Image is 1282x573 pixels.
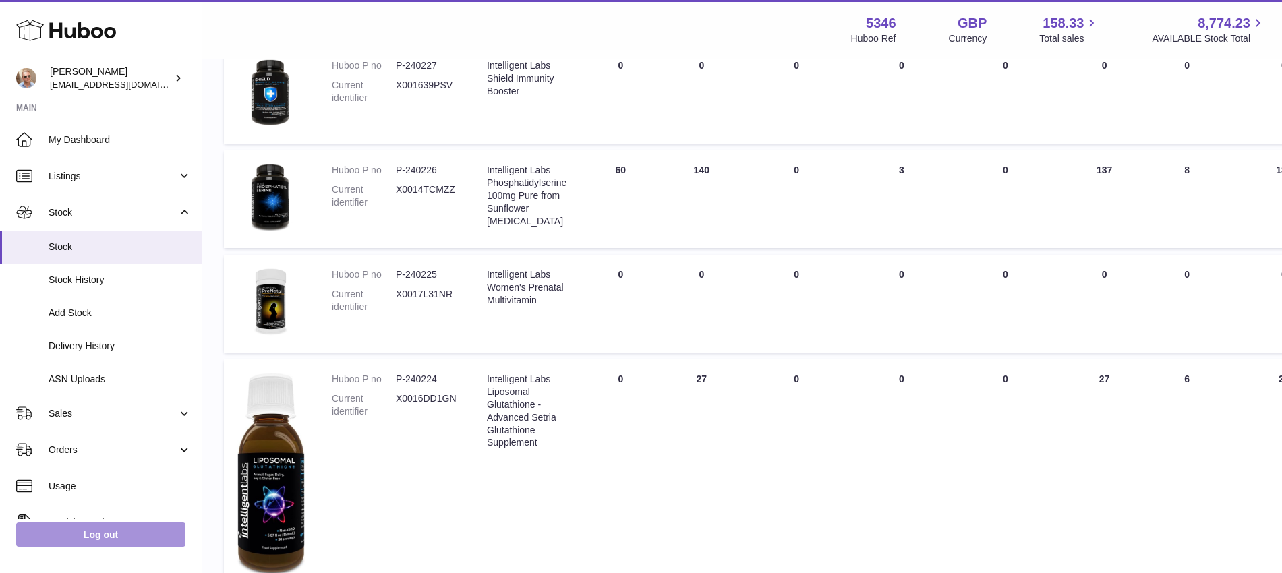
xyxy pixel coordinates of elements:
span: Invoicing and Payments [49,516,177,529]
td: 0 [661,255,742,353]
span: Stock History [49,274,192,286]
td: 0 [742,150,851,248]
dd: P-240227 [396,59,460,72]
dd: X0017L31NR [396,288,460,313]
span: 0 [1003,164,1008,175]
span: AVAILABLE Stock Total [1152,32,1266,45]
td: 0 [1150,255,1224,353]
span: Sales [49,407,177,420]
dd: X001639PSV [396,79,460,104]
td: 0 [851,46,952,144]
span: [EMAIL_ADDRESS][DOMAIN_NAME] [50,79,198,90]
span: ASN Uploads [49,373,192,386]
div: Intelligent Labs Phosphatidylserine 100mg Pure from Sunflower [MEDICAL_DATA] [487,164,566,227]
span: 158.33 [1043,14,1084,32]
span: My Dashboard [49,133,192,146]
dd: X0014TCMZZ [396,183,460,209]
div: Intelligent Labs Shield Immunity Booster [487,59,566,98]
a: 158.33 Total sales [1039,14,1099,45]
span: 0 [1003,269,1008,280]
td: 0 [1150,46,1224,144]
td: 8 [1150,150,1224,248]
div: Intelligent Labs Women's Prenatal Multivitamin [487,268,566,307]
span: Delivery History [49,340,192,353]
a: Log out [16,522,185,547]
dt: Current identifier [332,288,396,313]
span: 0 [1003,373,1008,384]
td: 0 [661,46,742,144]
dd: P-240224 [396,373,460,386]
div: Currency [949,32,987,45]
img: product image [237,268,305,336]
td: 0 [1059,46,1150,144]
dt: Huboo P no [332,59,396,72]
span: Stock [49,206,177,219]
td: 0 [742,46,851,144]
div: [PERSON_NAME] [50,65,171,91]
img: product image [237,59,305,127]
td: 137 [1059,150,1150,248]
dd: X0016DD1GN [396,392,460,418]
span: Add Stock [49,307,192,320]
td: 0 [742,255,851,353]
dt: Current identifier [332,183,396,209]
dt: Current identifier [332,392,396,418]
img: product image [237,164,305,231]
span: Usage [49,480,192,493]
span: 8,774.23 [1198,14,1250,32]
dt: Huboo P no [332,164,396,177]
a: 8,774.23 AVAILABLE Stock Total [1152,14,1266,45]
dt: Huboo P no [332,268,396,281]
dt: Current identifier [332,79,396,104]
div: Intelligent Labs Liposomal Glutathione - Advanced Setria Glutathione Supplement [487,373,566,449]
td: 60 [580,150,661,248]
span: 0 [1003,60,1008,71]
td: 0 [851,255,952,353]
strong: GBP [958,14,987,32]
span: Stock [49,241,192,253]
td: 0 [580,255,661,353]
td: 3 [851,150,952,248]
dd: P-240226 [396,164,460,177]
td: 0 [580,46,661,144]
img: support@radoneltd.co.uk [16,68,36,88]
div: Huboo Ref [851,32,896,45]
span: Listings [49,170,177,183]
td: 140 [661,150,742,248]
span: Orders [49,444,177,456]
strong: 5346 [866,14,896,32]
dt: Huboo P no [332,373,396,386]
td: 0 [1059,255,1150,353]
span: Total sales [1039,32,1099,45]
dd: P-240225 [396,268,460,281]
